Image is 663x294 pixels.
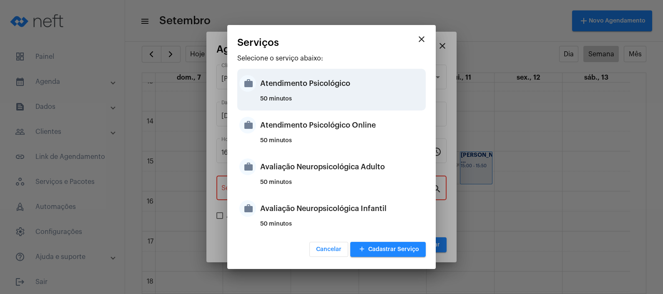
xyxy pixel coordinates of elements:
span: Cancelar [316,246,342,252]
div: 50 minutos [260,221,424,234]
mat-icon: work [239,158,256,175]
div: 50 minutos [260,179,424,192]
div: 50 minutos [260,138,424,150]
div: 50 minutos [260,96,424,108]
div: Avaliação Neuropsicológica Adulto [260,154,424,179]
div: Avaliação Neuropsicológica Infantil [260,196,424,221]
mat-icon: work [239,200,256,217]
div: Atendimento Psicológico Online [260,113,424,138]
mat-icon: close [417,34,427,44]
span: Cadastrar Serviço [357,246,419,252]
button: Cadastrar Serviço [350,242,426,257]
mat-icon: work [239,117,256,133]
mat-icon: work [239,75,256,92]
div: Atendimento Psicológico [260,71,424,96]
span: Serviços [237,37,279,48]
button: Cancelar [309,242,348,257]
mat-icon: add [357,244,367,255]
p: Selecione o serviço abaixo: [237,55,426,62]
